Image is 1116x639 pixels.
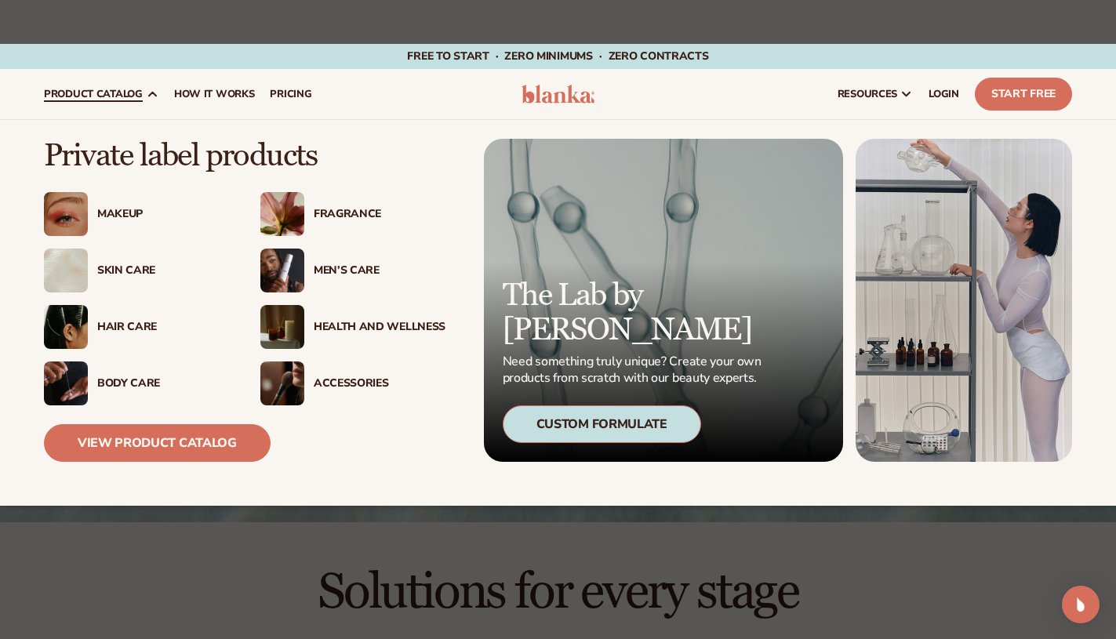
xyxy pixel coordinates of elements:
[260,249,304,292] img: Male holding moisturizer bottle.
[1062,586,1100,623] div: Open Intercom Messenger
[166,69,263,119] a: How It Works
[838,88,897,100] span: resources
[260,192,304,236] img: Pink blooming flower.
[174,88,255,100] span: How It Works
[44,249,88,292] img: Cream moisturizer swatch.
[314,264,445,278] div: Men’s Care
[44,305,229,349] a: Female hair pulled back with clips. Hair Care
[262,69,319,119] a: pricing
[260,361,304,405] img: Female with makeup brush.
[407,49,708,64] span: Free to start · ZERO minimums · ZERO contracts
[44,305,88,349] img: Female hair pulled back with clips.
[97,208,229,221] div: Makeup
[260,305,304,349] img: Candles and incense on table.
[921,69,967,119] a: LOGIN
[260,305,445,349] a: Candles and incense on table. Health And Wellness
[36,69,166,119] a: product catalog
[856,139,1072,462] img: Female in lab with equipment.
[97,321,229,334] div: Hair Care
[503,278,766,347] p: The Lab by [PERSON_NAME]
[44,88,143,100] span: product catalog
[314,208,445,221] div: Fragrance
[44,139,445,173] p: Private label products
[44,361,229,405] a: Male hand applying moisturizer. Body Care
[270,88,311,100] span: pricing
[44,192,229,236] a: Female with glitter eye makeup. Makeup
[44,424,271,462] a: View Product Catalog
[260,249,445,292] a: Male holding moisturizer bottle. Men’s Care
[830,69,921,119] a: resources
[314,377,445,390] div: Accessories
[929,88,959,100] span: LOGIN
[260,361,445,405] a: Female with makeup brush. Accessories
[97,377,229,390] div: Body Care
[503,354,766,387] p: Need something truly unique? Create your own products from scratch with our beauty experts.
[314,321,445,334] div: Health And Wellness
[97,264,229,278] div: Skin Care
[44,361,88,405] img: Male hand applying moisturizer.
[975,78,1072,111] a: Start Free
[503,405,701,443] div: Custom Formulate
[260,192,445,236] a: Pink blooming flower. Fragrance
[522,85,595,103] img: logo
[484,139,843,462] a: Microscopic product formula. The Lab by [PERSON_NAME] Need something truly unique? Create your ow...
[44,192,88,236] img: Female with glitter eye makeup.
[39,44,1077,69] div: Announcement
[44,249,229,292] a: Cream moisturizer swatch. Skin Care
